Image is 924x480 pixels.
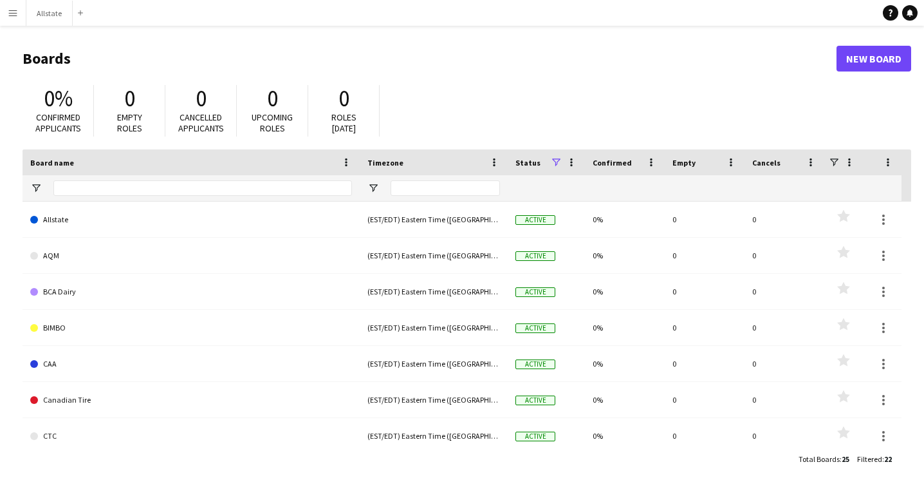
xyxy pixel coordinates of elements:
[30,382,352,418] a: Canadian Tire
[799,454,840,464] span: Total Boards
[744,382,824,418] div: 0
[752,158,781,168] span: Cancels
[360,346,508,381] div: (EST/EDT) Eastern Time ([GEOGRAPHIC_DATA] & [GEOGRAPHIC_DATA])
[367,158,403,168] span: Timezone
[665,382,744,418] div: 0
[842,454,849,464] span: 25
[585,346,665,381] div: 0%
[30,418,352,454] a: CTC
[23,49,836,68] h1: Boards
[515,432,555,441] span: Active
[515,158,541,168] span: Status
[30,158,74,168] span: Board name
[515,396,555,405] span: Active
[515,251,555,261] span: Active
[593,158,632,168] span: Confirmed
[585,274,665,309] div: 0%
[391,180,500,196] input: Timezone Filter Input
[252,111,293,134] span: Upcoming roles
[665,418,744,454] div: 0
[744,310,824,345] div: 0
[744,238,824,273] div: 0
[515,360,555,369] span: Active
[360,382,508,418] div: (EST/EDT) Eastern Time ([GEOGRAPHIC_DATA] & [GEOGRAPHIC_DATA])
[30,202,352,238] a: Allstate
[857,454,882,464] span: Filtered
[744,274,824,309] div: 0
[585,238,665,273] div: 0%
[585,202,665,237] div: 0%
[124,84,135,113] span: 0
[884,454,892,464] span: 22
[178,111,224,134] span: Cancelled applicants
[196,84,207,113] span: 0
[665,238,744,273] div: 0
[331,111,356,134] span: Roles [DATE]
[338,84,349,113] span: 0
[30,182,42,194] button: Open Filter Menu
[30,274,352,310] a: BCA Dairy
[744,346,824,381] div: 0
[35,111,81,134] span: Confirmed applicants
[360,238,508,273] div: (EST/EDT) Eastern Time ([GEOGRAPHIC_DATA] & [GEOGRAPHIC_DATA])
[836,46,911,72] a: New Board
[665,202,744,237] div: 0
[515,323,555,333] span: Active
[360,418,508,454] div: (EST/EDT) Eastern Time ([GEOGRAPHIC_DATA] & [GEOGRAPHIC_DATA])
[30,310,352,346] a: BIMBO
[267,84,278,113] span: 0
[672,158,696,168] span: Empty
[26,1,73,26] button: Allstate
[30,238,352,274] a: AQM
[585,382,665,418] div: 0%
[665,310,744,345] div: 0
[360,202,508,237] div: (EST/EDT) Eastern Time ([GEOGRAPHIC_DATA] & [GEOGRAPHIC_DATA])
[799,446,849,472] div: :
[367,182,379,194] button: Open Filter Menu
[744,418,824,454] div: 0
[744,202,824,237] div: 0
[53,180,352,196] input: Board name Filter Input
[30,346,352,382] a: CAA
[117,111,142,134] span: Empty roles
[857,446,892,472] div: :
[665,274,744,309] div: 0
[585,418,665,454] div: 0%
[44,84,73,113] span: 0%
[515,287,555,297] span: Active
[665,346,744,381] div: 0
[585,310,665,345] div: 0%
[360,310,508,345] div: (EST/EDT) Eastern Time ([GEOGRAPHIC_DATA] & [GEOGRAPHIC_DATA])
[515,215,555,225] span: Active
[360,274,508,309] div: (EST/EDT) Eastern Time ([GEOGRAPHIC_DATA] & [GEOGRAPHIC_DATA])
